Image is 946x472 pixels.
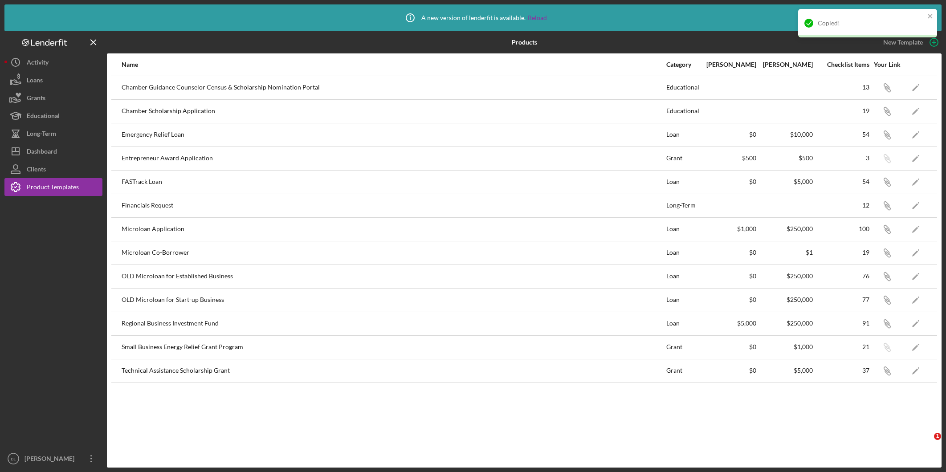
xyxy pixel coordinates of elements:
div: Loan [666,242,700,264]
div: $250,000 [757,225,813,232]
div: Microloan Co-Borrower [122,242,665,264]
div: Grant [666,360,700,382]
div: [PERSON_NAME] [22,450,80,470]
div: Your Link [870,61,904,68]
div: 91 [814,320,869,327]
div: $1 [757,249,813,256]
div: $500 [757,155,813,162]
div: Microloan Application [122,218,665,240]
div: Loan [666,289,700,311]
div: [PERSON_NAME] [701,61,756,68]
text: BL [11,456,16,461]
iframe: Intercom live chat [916,433,937,454]
div: $0 [701,178,756,185]
div: [PERSON_NAME] [757,61,813,68]
button: Dashboard [4,142,102,160]
button: Educational [4,107,102,125]
div: $250,000 [757,296,813,303]
div: Small Business Energy Relief Grant Program [122,336,665,358]
div: Checklist Items [814,61,869,68]
div: Grants [27,89,45,109]
div: Loan [666,265,700,288]
div: Educational [27,107,60,127]
button: Activity [4,53,102,71]
div: 100 [814,225,869,232]
div: 76 [814,273,869,280]
div: $0 [701,343,756,350]
div: Educational [666,100,700,122]
button: Long-Term [4,125,102,142]
div: FASTrack Loan [122,171,665,193]
div: $0 [701,249,756,256]
div: Chamber Guidance Counselor Census & Scholarship Nomination Portal [122,77,665,99]
div: Emergency Relief Loan [122,124,665,146]
button: Clients [4,160,102,178]
div: $0 [701,296,756,303]
button: close [927,12,934,21]
div: $5,000 [757,178,813,185]
div: Educational [666,77,700,99]
div: Grant [666,336,700,358]
div: Financials Request [122,195,665,217]
b: Products [512,39,537,46]
div: Chamber Scholarship Application [122,100,665,122]
div: Grant [666,147,700,170]
div: 54 [814,178,869,185]
div: Clients [27,160,46,180]
div: Copied! [818,20,925,27]
button: BL[PERSON_NAME] [4,450,102,468]
div: 12 [814,202,869,209]
div: Loan [666,124,700,146]
div: $250,000 [757,320,813,327]
div: 3 [814,155,869,162]
div: Loan [666,313,700,335]
div: $250,000 [757,273,813,280]
div: 19 [814,249,869,256]
div: $10,000 [757,131,813,138]
div: $1,000 [701,225,756,232]
div: Long-Term [27,125,56,145]
div: Long-Term [666,195,700,217]
div: 21 [814,343,869,350]
div: Loan [666,218,700,240]
button: Product Templates [4,178,102,196]
div: OLD Microloan for Start-up Business [122,289,665,311]
div: 37 [814,367,869,374]
button: Loans [4,71,102,89]
div: 54 [814,131,869,138]
div: Category [666,61,700,68]
div: Loan [666,171,700,193]
div: OLD Microloan for Established Business [122,265,665,288]
div: Entrepreneur Award Application [122,147,665,170]
div: 77 [814,296,869,303]
div: 13 [814,84,869,91]
div: $5,000 [757,367,813,374]
a: Reload [528,14,547,21]
div: Regional Business Investment Fund [122,313,665,335]
div: Technical Assistance Scholarship Grant [122,360,665,382]
span: 1 [934,433,941,440]
div: $500 [701,155,756,162]
div: A new version of lenderfit is available. [399,7,547,29]
div: $0 [701,131,756,138]
div: Loans [27,71,43,91]
button: Grants [4,89,102,107]
div: 19 [814,107,869,114]
div: $5,000 [701,320,756,327]
div: $0 [701,367,756,374]
div: $1,000 [757,343,813,350]
div: Dashboard [27,142,57,163]
div: Activity [27,53,49,73]
div: Product Templates [27,178,79,198]
div: Name [122,61,665,68]
div: $0 [701,273,756,280]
